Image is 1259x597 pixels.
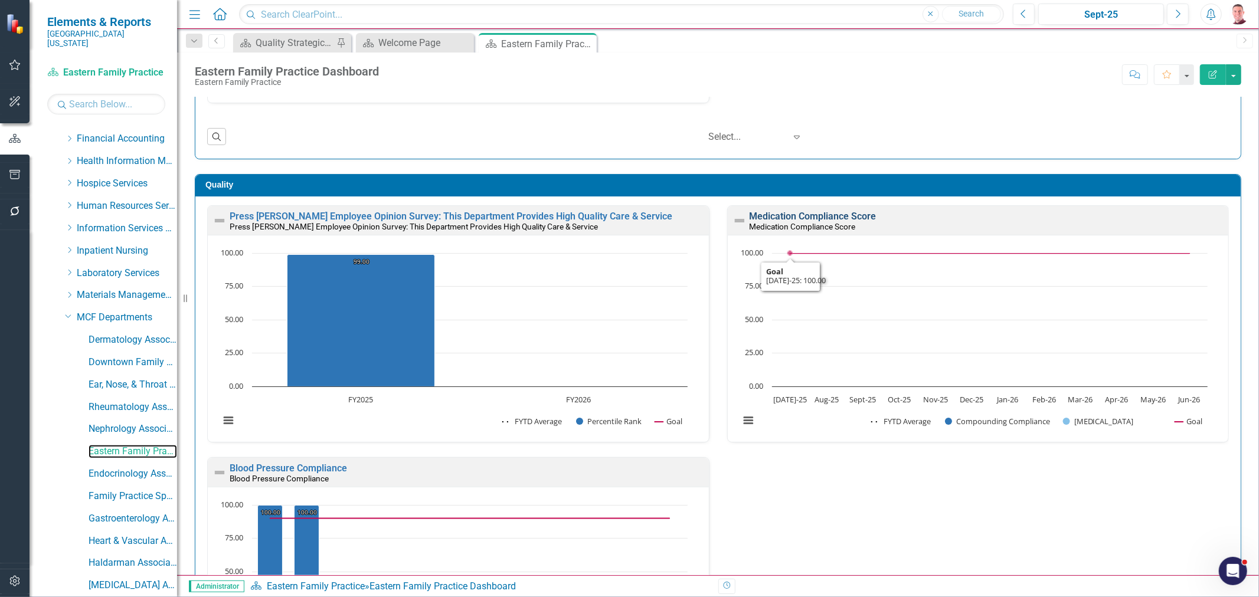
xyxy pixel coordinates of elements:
button: Sept-25 [1038,4,1164,25]
a: Inpatient Nursing [77,244,177,258]
text: Goal [667,416,683,427]
span: Elements & Reports [47,15,165,29]
a: Blood Pressure Compliance [230,462,347,474]
a: Rheumatology Associates [89,401,177,414]
text: 75.00 [745,280,763,291]
a: Information Services Team [77,222,177,235]
small: Press [PERSON_NAME] Employee Opinion Survey: This Department Provides High Quality Care & Service [230,222,598,231]
text: 0.00 [229,380,243,391]
a: Ear, Nose, & Throat Associates [89,378,177,392]
text: 100.00 [221,247,243,258]
div: Eastern Family Practice [195,78,379,87]
text: Feb-26 [1032,394,1056,405]
img: ClearPoint Strategy [6,13,27,34]
div: Eastern Family Practice Dashboard [501,37,594,51]
div: Chart. Highcharts interactive chart. [734,247,1223,439]
a: Hospice Services [77,177,177,191]
path: FY2025, 99. Percentile Rank. [287,254,435,386]
text: Dec-25 [960,394,983,405]
text: 100.00 [741,247,763,258]
div: Double-Click to Edit [727,205,1229,442]
span: Administrator [189,580,244,592]
text: 100.00 [261,508,280,516]
a: Haldarman Associates [89,556,177,570]
a: Gastroenterology Associates [89,512,177,526]
div: Eastern Family Practice Dashboard [369,580,516,592]
button: Show Medication Management [1063,416,1163,427]
text: Mar-26 [1068,394,1093,405]
text: [MEDICAL_DATA] [1074,416,1133,427]
text: Jun-26 [1177,394,1200,405]
path: Jul-25, 100. Goal. [787,250,793,256]
button: Show Compounding Compliance [945,416,1050,427]
button: View chart menu, Chart [220,412,236,428]
text: Sept-25 [849,394,876,405]
img: Not Defined [732,214,747,228]
a: Nephrology Associates [89,422,177,436]
text: 100.00 [297,508,317,516]
text: FYTD Average [884,416,931,427]
text: Percentile Rank [587,416,642,427]
a: Eastern Family Practice [89,445,177,458]
text: FY2025 [349,394,374,405]
text: May-26 [1140,394,1166,405]
svg: Interactive chart [734,247,1214,439]
button: Show Goal [655,416,683,427]
svg: Interactive chart [214,247,694,439]
a: Human Resources Services [77,199,177,213]
small: Blood Pressure Compliance [230,474,329,483]
iframe: Intercom live chat [1219,557,1247,585]
a: Eastern Family Practice [267,580,365,592]
input: Search ClearPoint... [239,4,1004,25]
text: 50.00 [225,314,243,324]
text: Aug-25 [814,394,838,405]
a: Family Practice Specialty Associates [89,490,177,503]
a: Heart & Vascular Associates [89,534,177,548]
g: Goal, series 3 of 3. Line with 2 data points. [359,252,364,257]
g: Percentile Rank, series 2 of 3. Bar series with 2 bars. [287,253,580,387]
img: Not Defined [212,465,227,480]
a: Laboratory Services [77,267,177,280]
h3: Quality [205,181,1235,189]
text: Oct-25 [887,394,910,405]
img: Not Defined [212,214,227,228]
button: Show Goal [1175,416,1203,427]
button: View chart menu, Chart [740,412,757,428]
a: Dermatology Associates [89,333,177,347]
a: Downtown Family Practice [89,356,177,369]
text: FYTD Average [515,416,562,427]
text: 99.00 [354,257,369,265]
a: Eastern Family Practice [47,66,165,80]
text: 75.00 [225,280,243,291]
text: [DATE]-25 [773,394,807,405]
a: Financial Accounting [77,132,177,146]
text: 75.00 [225,532,243,543]
div: Quality Strategic Value Dashboard [256,35,333,50]
button: Search [942,6,1001,22]
a: Health Information Management Services [77,155,177,168]
a: MCF Departments [77,311,177,324]
button: Show Percentile Rank [576,416,642,427]
button: Show FYTD Average [871,416,932,427]
a: Endocrinology Associates [89,467,177,481]
text: 50.00 [745,314,763,324]
div: » [250,580,709,593]
button: Show FYTD Average [502,416,563,427]
g: FYTD Average, series 1 of 3. Line with 2 data points. [359,252,364,257]
a: Medication Compliance Score [750,211,877,222]
text: FY2026 [567,394,591,405]
img: David Richard [1228,4,1249,25]
text: Compounding Compliance [956,416,1050,427]
a: [MEDICAL_DATA] Associates [89,579,177,592]
text: 100.00 [221,499,243,510]
text: 50.00 [225,566,243,576]
text: 25.00 [225,347,243,357]
text: Apr-26 [1105,394,1128,405]
a: Welcome Page [359,35,471,50]
div: Chart. Highcharts interactive chart. [214,247,703,439]
text: 25.00 [745,347,763,357]
text: 0.00 [749,380,763,391]
a: Press [PERSON_NAME] Employee Opinion Survey: This Department Provides High Quality Care & Service [230,211,672,222]
g: Goal, series 4 of 4. Line with 12 data points. [787,250,1192,256]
